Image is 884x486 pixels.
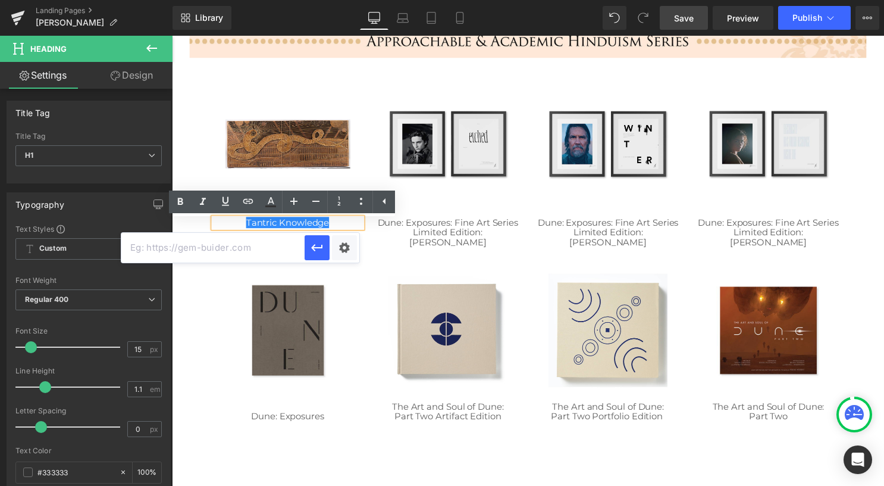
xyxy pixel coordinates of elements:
[631,6,655,30] button: Redo
[383,379,496,390] a: Part Two Portfolio Edition
[15,132,162,141] div: Title Tag
[15,447,162,455] div: Text Color
[15,193,64,210] div: Typography
[402,193,480,214] a: Limited Edition: [PERSON_NAME]
[546,369,659,381] a: The Art and Soul of Dune:
[195,13,223,23] span: Library
[25,295,69,304] b: Regular 400
[75,183,159,195] a: Tantric Knowledge
[855,6,879,30] button: More
[844,445,872,474] div: Open Intercom Messenger
[674,12,694,24] span: Save
[384,369,497,381] a: The Art and Soul of Dune:
[417,6,446,30] a: Tablet
[713,6,773,30] a: Preview
[121,233,305,263] input: Eg: https://gem-buider.com
[150,345,160,353] span: px
[15,224,162,233] div: Text Styles
[15,276,162,285] div: Font Weight
[208,183,350,195] a: Dune: Exposures: Fine Art Series
[388,6,417,30] a: Laptop
[80,379,154,390] a: Dune: Exposures
[583,379,622,390] a: Part Two
[240,193,318,214] a: Limited Edition: [PERSON_NAME]
[25,151,33,160] b: H1
[15,367,162,375] div: Line Height
[15,327,162,335] div: Font Size
[532,183,674,195] a: Dune: Exposures: Fine Art Series
[778,6,851,30] button: Publish
[603,6,626,30] button: Undo
[446,6,474,30] a: Mobile
[727,12,759,24] span: Preview
[133,462,161,483] div: %
[150,425,160,433] span: px
[222,369,336,381] a: The Art and Soul of Dune:
[15,101,51,118] div: Title Tag
[36,18,104,27] span: [PERSON_NAME]
[150,385,160,393] span: em
[30,44,67,54] span: Heading
[370,183,512,195] a: Dune: Exposures: Fine Art Series
[564,193,642,214] a: Limited Edition: [PERSON_NAME]
[89,62,175,89] a: Design
[39,244,67,254] b: Custom
[225,379,333,390] a: Part Two Artifact Edition
[360,6,388,30] a: Desktop
[15,407,162,415] div: Letter Spacing
[173,6,231,30] a: New Library
[37,466,114,479] input: Color
[792,13,822,23] span: Publish
[36,6,173,15] a: Landing Pages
